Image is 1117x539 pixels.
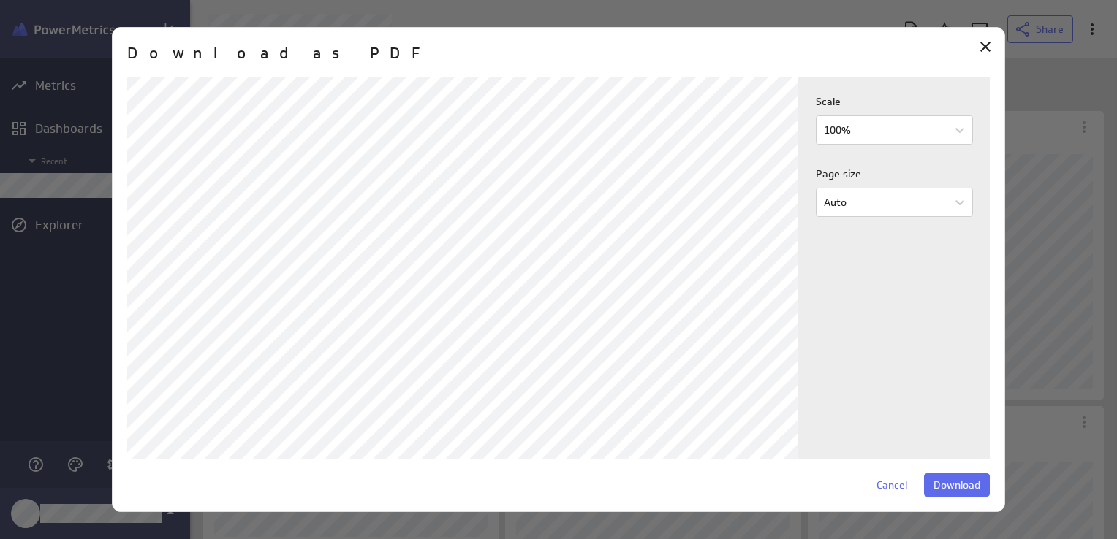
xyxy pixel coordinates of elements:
div: 100% [824,123,851,137]
h2: Download as PDF [127,42,424,66]
div: Close [973,34,998,59]
button: Download [924,473,990,497]
button: Cancel [867,473,917,497]
div: PDF Preview Content [127,77,798,459]
label: Scale [816,94,973,110]
label: Page size [816,167,973,182]
div: Page size [816,188,973,217]
span: Cancel [876,478,907,492]
div: Auto [824,196,847,209]
span: Download [934,478,980,492]
div: Scale [816,115,973,145]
